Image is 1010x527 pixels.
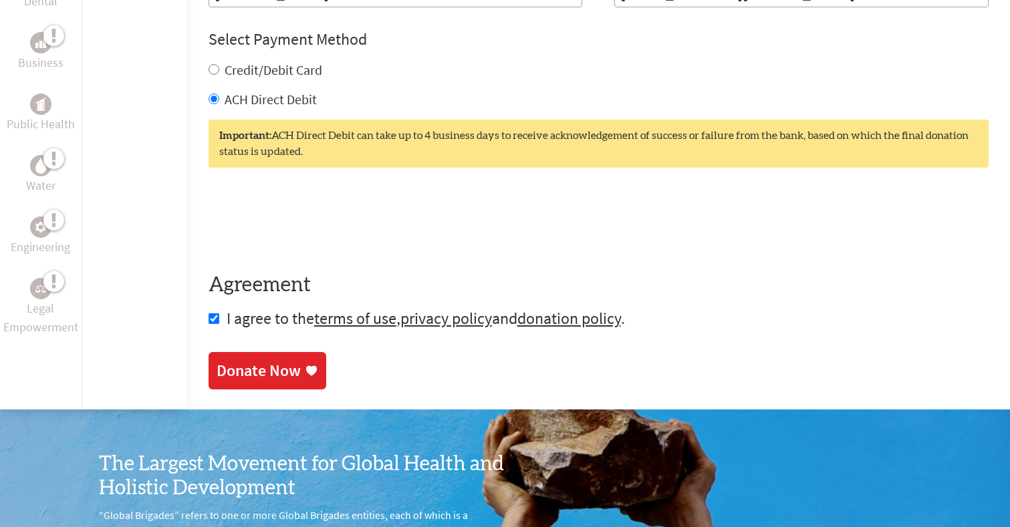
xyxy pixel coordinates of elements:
[30,278,51,299] div: Legal Empowerment
[30,94,51,115] div: Public Health
[11,216,70,256] a: EngineeringEngineering
[219,130,271,141] strong: Important:
[227,308,625,329] span: I agree to the , and .
[35,158,46,174] img: Water
[225,61,322,78] label: Credit/Debit Card
[35,285,46,293] img: Legal Empowerment
[18,53,64,72] p: Business
[3,299,79,337] p: Legal Empowerment
[225,91,317,108] label: ACH Direct Debit
[26,176,55,195] p: Water
[209,29,989,50] h4: Select Payment Method
[209,273,989,297] h4: Agreement
[3,278,79,337] a: Legal EmpowermentLegal Empowerment
[35,222,46,232] img: Engineering
[7,115,75,134] p: Public Health
[209,194,412,246] iframe: reCAPTCHA
[314,308,396,329] a: terms of use
[30,32,51,53] div: Business
[99,452,505,500] h3: The Largest Movement for Global Health and Holistic Development
[18,32,64,72] a: BusinessBusiness
[217,360,301,381] div: Donate Now
[209,352,326,389] a: Donate Now
[30,216,51,238] div: Engineering
[11,238,70,256] p: Engineering
[35,98,46,111] img: Public Health
[517,308,621,329] a: donation policy
[400,308,492,329] a: privacy policy
[7,94,75,134] a: Public HealthPublic Health
[35,37,46,48] img: Business
[209,120,989,168] div: ACH Direct Debit can take up to 4 business days to receive acknowledgement of success or failure ...
[30,155,51,176] div: Water
[26,155,55,195] a: WaterWater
